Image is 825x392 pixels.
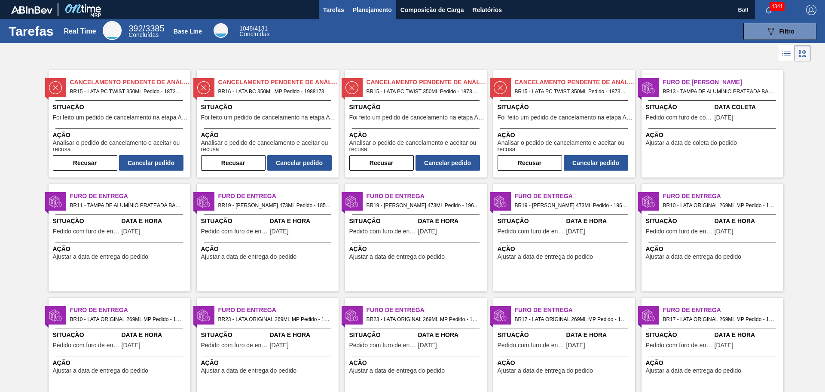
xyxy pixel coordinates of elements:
span: Ação [498,245,633,254]
img: status [345,195,358,208]
button: Cancelar pedido [416,155,480,171]
span: 14/06/2025, [566,228,585,235]
span: Data e Hora [566,331,633,340]
div: Base Line [214,23,228,38]
span: Furo de Entrega [515,306,635,315]
span: Pedido com furo de entrega [53,228,119,235]
img: status [197,195,210,208]
span: 01/08/2025, [715,342,733,349]
span: Ajustar a data de entrega do pedido [646,367,742,374]
span: Pedido com furo de entrega [201,342,268,349]
span: Data Coleta [715,103,781,112]
span: Ajustar a data de entrega do pedido [201,254,297,260]
span: Ação [201,131,336,140]
span: Cancelamento Pendente de Análise [218,78,339,87]
span: Tarefas [323,5,344,15]
span: Furo de Entrega [218,192,339,201]
span: Data e Hora [715,217,781,226]
span: Situação [53,217,119,226]
span: 15/11/2024, [122,342,141,349]
span: Situação [53,103,188,112]
div: Real Time [128,25,164,38]
button: Cancelar pedido [119,155,183,171]
span: Furo de Entrega [515,192,635,201]
span: BR11 - TAMPA DE ALUMÍNIO PRATEADA BALL CDL Pedido - 1955216 [70,201,183,210]
img: status [494,195,507,208]
span: Pedido com furo de entrega [201,228,268,235]
img: TNhmsLtSVTkK8tSr43FrP2fwEKptu5GPRR3wAAAABJRU5ErkJggg== [11,6,52,14]
span: Concluídas [128,31,159,38]
span: Ajustar a data de entrega do pedido [349,254,445,260]
span: Foi feito um pedido de cancelamento na etapa Aguardando Faturamento [53,114,188,121]
span: Composição de Carga [400,5,464,15]
span: Data e Hora [122,331,188,340]
span: BR10 - LATA ORIGINAL 269ML MP Pedido - 1812826 [70,315,183,324]
div: Completar tarefa: 29903035 [349,153,480,171]
div: Visão em Cards [794,45,811,61]
div: Real Time [64,28,96,35]
button: Filtro [743,23,816,40]
button: Recusar [498,155,562,171]
img: Logout [806,5,816,15]
span: Analisar o pedido de cancelamento e aceitar ou recusa [201,140,336,153]
span: Ação [53,131,188,140]
span: / 3385 [128,24,164,33]
span: BR15 - LATA PC TWIST 350ML Pedido - 1873065 [70,87,183,96]
span: Foi feito um pedido de cancelamento na etapa Aguardando Faturamento [498,114,633,121]
span: Situação [349,103,485,112]
span: Situação [646,217,712,226]
span: Ação [646,358,781,367]
span: Cancelamento Pendente de Análise [70,78,190,87]
span: Situação [349,217,416,226]
span: Furo de Entrega [367,306,487,315]
span: Ação [349,245,485,254]
div: Completar tarefa: 29903036 [498,153,628,171]
button: Cancelar pedido [564,155,628,171]
span: Planejamento [353,5,392,15]
span: Pedido com furo de entrega [349,342,416,349]
button: Recusar [53,155,117,171]
span: Situação [201,217,268,226]
span: Pedido com furo de entrega [349,228,416,235]
img: status [197,309,210,322]
span: Analisar o pedido de cancelamento e aceitar ou recusa [53,140,188,153]
img: status [49,309,62,322]
span: Pedido com furo de entrega [646,228,712,235]
span: Cancelamento Pendente de Análise [515,78,635,87]
span: 08/03/2025, [418,342,437,349]
span: Ajustar a data de entrega do pedido [498,254,593,260]
span: Furo de Entrega [218,306,339,315]
span: Ação [53,358,188,367]
span: Ajustar a data de entrega do pedido [201,367,297,374]
span: Data e Hora [270,331,336,340]
div: Base Line [174,28,202,35]
span: Pedido com furo de entrega [498,228,564,235]
span: / 4131 [239,25,268,32]
span: Data e Hora [418,331,485,340]
span: Analisar o pedido de cancelamento e aceitar ou recusa [349,140,485,153]
span: Ajustar a data de entrega do pedido [349,367,445,374]
span: Ajustar a data de entrega do pedido [53,254,149,260]
span: Analisar o pedido de cancelamento e aceitar ou recusa [498,140,633,153]
h1: Tarefas [9,26,54,36]
span: BR15 - LATA PC TWIST 350ML Pedido - 1873066 [367,87,480,96]
span: Data e Hora [566,217,633,226]
span: BR19 - LATA CORONA 473ML Pedido - 1966194 [367,201,480,210]
span: BR17 - LATA ORIGINAL 269ML MP Pedido - 1998064 [515,315,628,324]
span: BR23 - LATA ORIGINAL 269ML MP Pedido - 1897881 [218,315,332,324]
img: status [642,195,655,208]
span: 1048 [239,25,253,32]
div: Completar tarefa: 29902992 [53,153,183,171]
span: 09/03/2025, [270,342,289,349]
span: Pedido com furo de coleta [646,114,712,121]
button: Cancelar pedido [267,155,332,171]
span: Ação [498,131,633,140]
span: Foi feito um pedido de cancelamento na etapa Aguardando Faturamento [349,114,485,121]
span: 04/01/2025, [270,228,289,235]
span: Ação [646,131,781,140]
span: Pedido com furo de entrega [53,342,119,349]
span: Furo de Entrega [663,192,783,201]
span: Data e Hora [122,217,188,226]
img: status [197,81,210,94]
span: BR19 - LATA CORONA 473ML Pedido - 1966197 [515,201,628,210]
